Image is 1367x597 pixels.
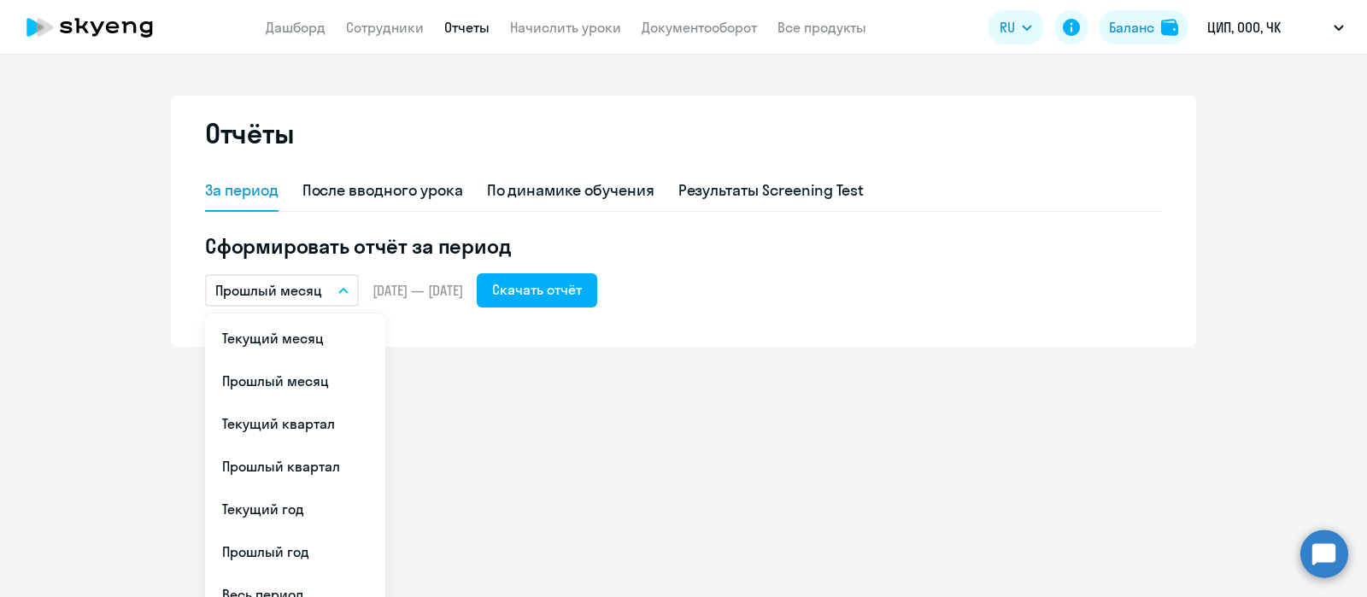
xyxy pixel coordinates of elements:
[1109,17,1154,38] div: Баланс
[346,19,424,36] a: Сотрудники
[492,279,582,300] div: Скачать отчёт
[1161,19,1178,36] img: balance
[1099,10,1188,44] button: Балансbalance
[988,10,1044,44] button: RU
[266,19,326,36] a: Дашборд
[205,274,359,307] button: Прошлый месяц
[1207,17,1281,38] p: ЦИП, ООО, ЧК
[642,19,757,36] a: Документооборот
[205,232,1162,260] h5: Сформировать отчёт за период
[1199,7,1352,48] button: ЦИП, ООО, ЧК
[205,179,279,202] div: За период
[1000,17,1015,38] span: RU
[205,116,294,150] h2: Отчёты
[477,273,597,307] button: Скачать отчёт
[487,179,654,202] div: По динамике обучения
[444,19,490,36] a: Отчеты
[302,179,463,202] div: После вводного урока
[215,280,322,301] p: Прошлый месяц
[510,19,621,36] a: Начислить уроки
[373,281,463,300] span: [DATE] — [DATE]
[678,179,865,202] div: Результаты Screening Test
[777,19,866,36] a: Все продукты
